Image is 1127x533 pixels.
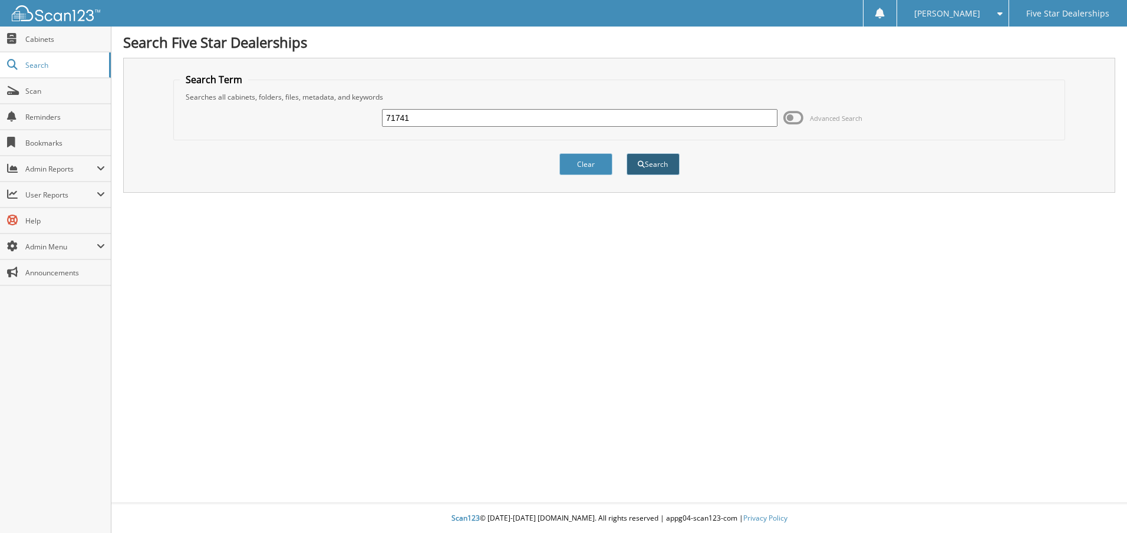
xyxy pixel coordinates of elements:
img: scan123-logo-white.svg [12,5,100,21]
span: Five Star Dealerships [1026,10,1109,17]
span: Cabinets [25,34,105,44]
span: Search [25,60,103,70]
span: Admin Menu [25,242,97,252]
div: © [DATE]-[DATE] [DOMAIN_NAME]. All rights reserved | appg04-scan123-com | [111,504,1127,533]
button: Clear [559,153,612,175]
span: Help [25,216,105,226]
span: Scan123 [452,513,480,523]
span: Announcements [25,268,105,278]
span: [PERSON_NAME] [914,10,980,17]
iframe: Chat Widget [1068,476,1127,533]
span: Advanced Search [810,114,862,123]
div: Searches all cabinets, folders, files, metadata, and keywords [180,92,1059,102]
span: User Reports [25,190,97,200]
span: Admin Reports [25,164,97,174]
legend: Search Term [180,73,248,86]
span: Scan [25,86,105,96]
span: Reminders [25,112,105,122]
a: Privacy Policy [743,513,787,523]
button: Search [627,153,680,175]
h1: Search Five Star Dealerships [123,32,1115,52]
span: Bookmarks [25,138,105,148]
